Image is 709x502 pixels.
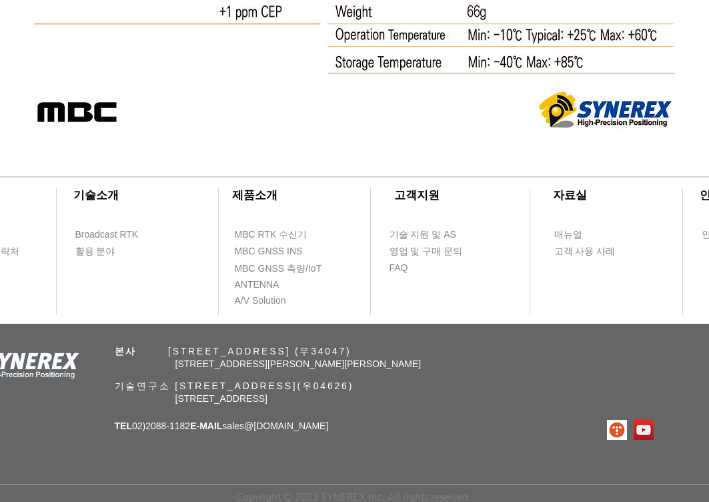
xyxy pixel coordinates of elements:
[236,491,468,502] span: Copyright © 2022 SYNEREX Inc. All rights reserved
[234,276,311,293] a: ANTENNA
[235,294,286,308] span: A/V Solution
[115,381,354,391] span: 기술연구소 [STREET_ADDRESS](우04626)
[232,189,277,202] span: ​제품소개
[634,420,654,440] img: 유튜브 사회 아이콘
[115,421,132,431] span: TEL
[389,243,466,260] a: 영업 및 구매 문의
[553,189,587,202] span: ​자료실
[75,243,151,260] a: 활용 분야
[234,260,351,277] a: MBC GNSS 측량/IoT
[190,421,222,431] span: E-MAIL
[175,393,267,404] span: [STREET_ADDRESS]
[234,292,311,309] a: A/V Solution
[244,421,328,431] a: @[DOMAIN_NAME]
[115,346,351,356] span: ​ [STREET_ADDRESS] (우34047)
[75,245,115,258] span: 활용 분야
[115,346,137,356] span: 본사
[75,226,151,243] a: Broadcast RTK
[235,262,322,276] span: MBC GNSS 측량/IoT
[234,226,334,243] a: MBC RTK 수신기
[73,189,119,202] span: ​기술소개
[115,421,329,431] span: 02)2088-1182 sales
[390,245,463,258] span: 영업 및 구매 문의
[175,358,422,369] span: [STREET_ADDRESS][PERSON_NAME][PERSON_NAME]
[554,228,582,242] span: 매뉴얼
[554,226,630,243] a: 매뉴얼
[607,420,654,440] ul: SNS 모음
[390,262,408,275] span: FAQ
[235,245,303,258] span: MBC GNSS INS
[554,245,616,258] span: 고객 사용 사례
[235,278,279,292] span: ANTENNA
[394,189,440,202] span: ​고객지원
[389,226,489,243] a: 기술 지원 및 AS
[390,228,456,242] span: 기술 지원 및 AS
[75,228,139,242] span: Broadcast RTK
[235,228,307,242] span: MBC RTK 수신기
[389,260,466,276] a: FAQ
[556,445,709,502] iframe: Wix Chat
[234,243,317,260] a: MBC GNSS INS
[607,420,627,440] img: 티스토리로고
[554,243,630,260] a: 고객 사용 사례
